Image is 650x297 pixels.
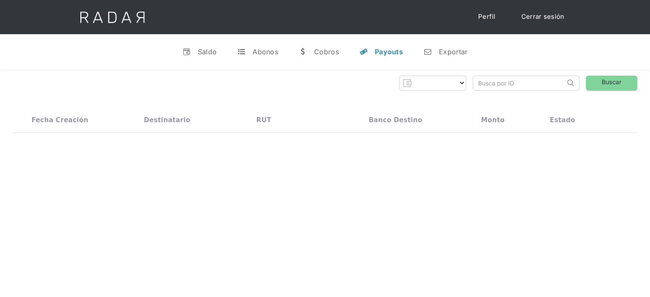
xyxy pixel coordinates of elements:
div: Estado [550,116,575,124]
div: w [299,47,307,56]
a: Buscar [586,76,637,91]
a: Cerrar sesión [513,9,573,25]
input: Busca por ID [473,76,565,90]
div: Banco destino [369,116,422,124]
div: Monto [481,116,505,124]
div: RUT [256,116,271,124]
div: Exportar [439,47,468,56]
div: Payouts [375,47,403,56]
div: v [182,47,191,56]
div: t [237,47,246,56]
form: Form [399,76,466,91]
div: Saldo [198,47,217,56]
div: Fecha creación [32,116,88,124]
a: Perfil [470,9,504,25]
div: Abonos [253,47,278,56]
div: y [359,47,368,56]
div: Cobros [314,47,339,56]
div: n [424,47,432,56]
div: Destinatario [144,116,190,124]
